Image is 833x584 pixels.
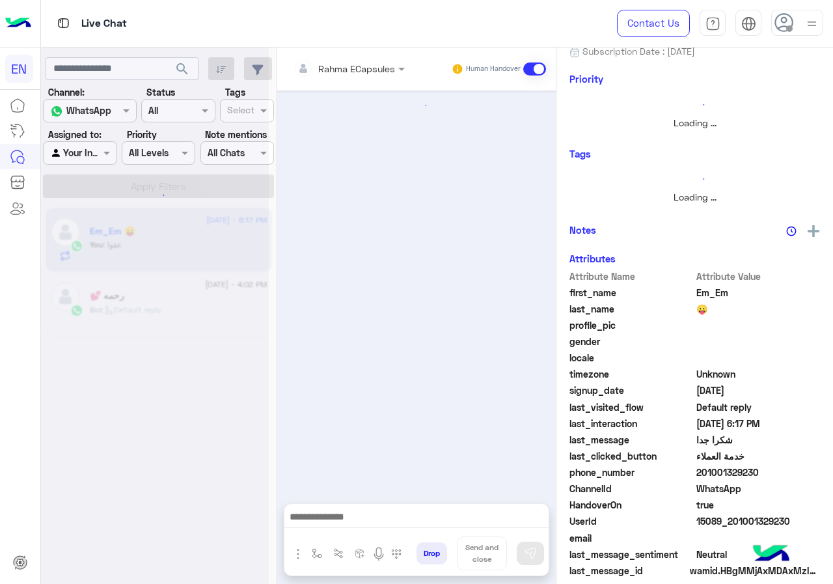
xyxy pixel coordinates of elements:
p: Live Chat [81,15,127,33]
span: ChannelId [569,482,694,495]
h6: Attributes [569,253,616,264]
img: send message [524,547,537,560]
button: create order [349,543,371,564]
span: 2 [696,482,821,495]
span: null [696,351,821,365]
img: tab [55,15,72,31]
div: loading... [286,94,548,117]
span: first_name [569,286,694,299]
div: loading... [573,167,817,190]
span: Loading ... [674,191,717,202]
button: Trigger scenario [328,543,349,564]
span: true [696,498,821,512]
span: Attribute Value [696,270,821,283]
span: Attribute Name [569,270,694,283]
span: 0 [696,548,821,561]
span: last_clicked_button [569,449,694,463]
span: خدمة العملاء [696,449,821,463]
img: create order [355,548,365,559]
span: 15089_201001329230 [696,514,821,528]
img: tab [741,16,756,31]
h6: Notes [569,224,596,236]
div: loading... [143,184,166,206]
div: EN [5,55,33,83]
span: Em_Em [696,286,821,299]
span: last_message [569,433,694,447]
span: email [569,531,694,545]
span: Unknown [696,367,821,381]
img: make a call [391,549,402,559]
span: Subscription Date : [DATE] [582,44,695,58]
span: locale [569,351,694,365]
img: send attachment [290,546,306,562]
span: phone_number [569,466,694,479]
img: hulul-logo.png [748,532,794,577]
a: tab [700,10,726,37]
span: gender [569,335,694,348]
div: loading... [573,93,817,116]
span: 201001329230 [696,466,821,479]
a: Contact Us [617,10,690,37]
h6: Priority [569,73,603,85]
img: add [808,225,819,237]
img: profile [804,16,820,32]
h6: Tags [569,148,820,160]
span: last_name [569,302,694,316]
button: Drop [416,542,447,564]
span: last_message_id [569,564,687,577]
span: HandoverOn [569,498,694,512]
button: select flow [307,543,328,564]
span: Default reply [696,400,821,414]
img: send voice note [371,546,387,562]
button: Send and close [457,536,507,570]
span: timezone [569,367,694,381]
span: signup_date [569,383,694,397]
span: 2025-08-13T15:17:13.006Z [696,417,821,430]
span: UserId [569,514,694,528]
img: notes [786,226,797,236]
span: Loading ... [674,117,717,128]
span: last_message_sentiment [569,548,694,561]
span: profile_pic [569,318,694,332]
div: Select [225,103,254,120]
span: last_visited_flow [569,400,694,414]
span: 2025-08-09T20:02:37.973Z [696,383,821,397]
span: شكرا جدا [696,433,821,447]
small: Human Handover [466,64,521,74]
img: Trigger scenario [333,548,344,559]
span: 😛 [696,302,821,316]
img: tab [705,16,720,31]
img: Logo [5,10,31,37]
span: last_interaction [569,417,694,430]
img: select flow [312,548,322,559]
span: null [696,531,821,545]
span: null [696,335,821,348]
span: wamid.HBgMMjAxMDAxMzI5MjMwFQIAEhggMDhFNjFFRTU1RTlGRThCQkM1NTlCNEQ1QjhCMjdDMkIA [690,564,820,577]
